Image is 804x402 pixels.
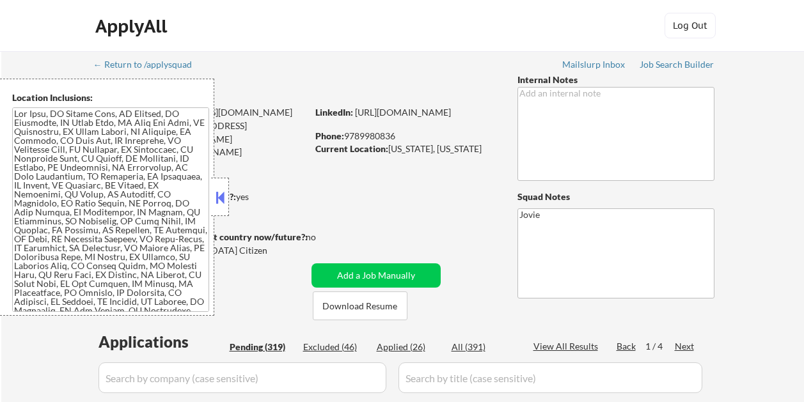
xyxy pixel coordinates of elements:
strong: Phone: [315,130,344,141]
div: ← Return to /applysquad [93,60,204,69]
div: Pending (319) [230,341,294,353]
div: Back [617,340,637,353]
strong: Current Location: [315,143,388,154]
div: Mailslurp Inbox [562,60,626,69]
div: no [306,231,342,244]
div: Excluded (46) [303,341,367,353]
div: [US_STATE], [US_STATE] [315,143,496,155]
a: Mailslurp Inbox [562,59,626,72]
div: Squad Notes [517,190,714,203]
strong: LinkedIn: [315,107,353,118]
a: [URL][DOMAIN_NAME] [355,107,451,118]
div: Next [675,340,695,353]
div: Internal Notes [517,73,714,86]
div: All (391) [452,341,516,353]
input: Search by company (case sensitive) [99,362,386,393]
div: Job Search Builder [640,60,714,69]
div: Applied (26) [377,341,441,353]
button: Log Out [665,13,716,38]
a: ← Return to /applysquad [93,59,204,72]
button: Download Resume [313,291,407,320]
button: Add a Job Manually [311,263,441,288]
div: 1 / 4 [645,340,675,353]
div: View All Results [533,340,602,353]
a: Job Search Builder [640,59,714,72]
div: Location Inclusions: [12,91,209,104]
div: ApplyAll [95,15,171,37]
div: 9789980836 [315,130,496,143]
div: Applications [99,334,225,350]
input: Search by title (case sensitive) [398,362,702,393]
